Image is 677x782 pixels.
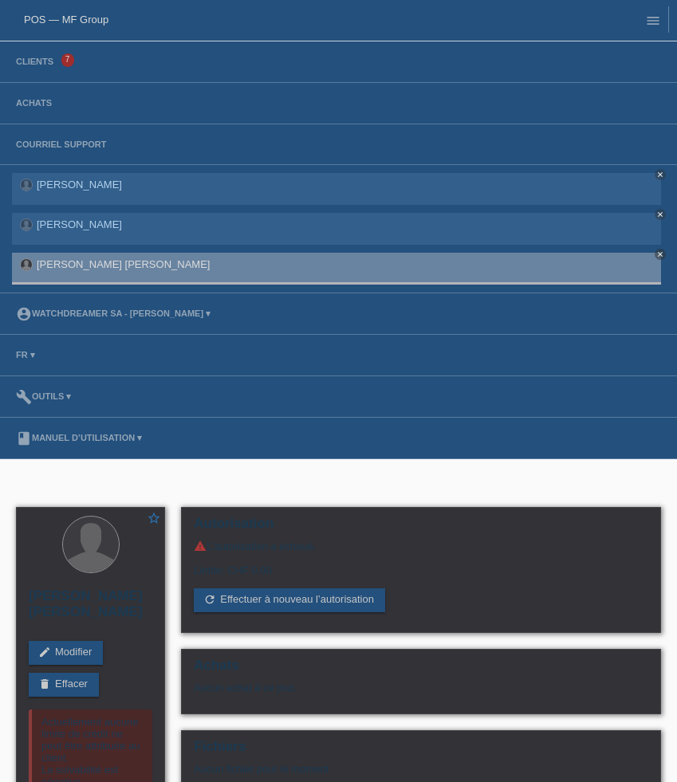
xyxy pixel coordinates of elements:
a: deleteEffacer [29,673,99,697]
i: warning [194,540,207,552]
a: Courriel Support [8,140,114,149]
i: menu [645,13,661,29]
a: close [655,169,666,180]
a: close [655,209,666,220]
a: account_circleWatchdreamer SA - [PERSON_NAME] ▾ [8,308,218,318]
h2: Autorisation [194,516,648,540]
a: [PERSON_NAME] [37,179,122,191]
i: edit [38,646,51,658]
a: menu [637,15,669,25]
h2: Fichiers [194,739,648,763]
a: [PERSON_NAME] [37,218,122,230]
div: Aucun fichier pour le moment [194,763,514,775]
a: refreshEffectuer à nouveau l’autorisation [194,588,385,612]
a: close [655,249,666,260]
a: POS — MF Group [24,14,108,26]
h2: Achats [194,658,648,682]
a: star_border [147,511,161,528]
i: refresh [203,593,216,606]
i: account_circle [16,306,32,322]
div: Limite: CHF 0.00 [194,552,648,576]
a: [PERSON_NAME] [PERSON_NAME] [37,258,210,270]
i: delete [38,678,51,690]
h2: [PERSON_NAME] [PERSON_NAME] [29,588,152,628]
span: 7 [61,53,74,67]
i: build [16,389,32,405]
a: bookManuel d’utilisation ▾ [8,433,150,442]
a: FR ▾ [8,350,43,360]
a: Achats [8,98,60,108]
a: buildOutils ▾ [8,391,79,401]
a: Clients [8,57,61,66]
i: star_border [147,511,161,525]
i: close [656,210,664,218]
i: book [16,430,32,446]
div: L’autorisation a échoué. [194,540,648,552]
div: Aucun achat à ce jour. [194,682,648,705]
i: close [656,250,664,258]
i: close [656,171,664,179]
a: editModifier [29,641,103,665]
